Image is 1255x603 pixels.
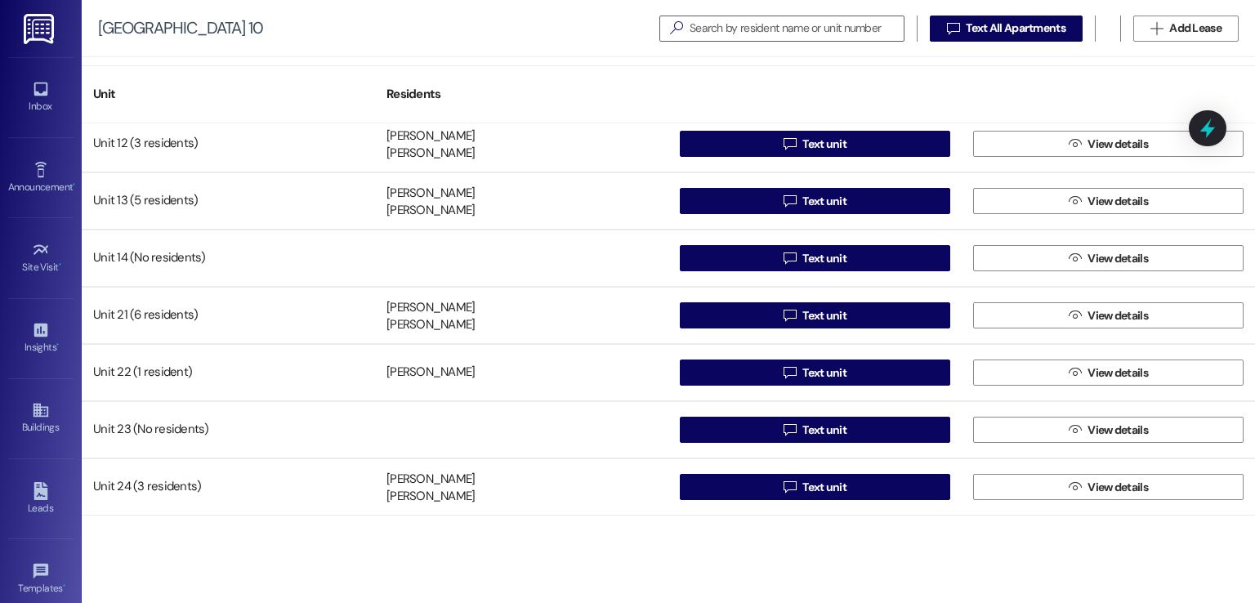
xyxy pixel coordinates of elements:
span: Text unit [802,307,846,324]
a: Buildings [8,396,74,440]
span: Text unit [802,422,846,439]
span: • [56,339,59,351]
a: Leads [8,477,74,521]
button: Text unit [680,131,950,157]
button: Text unit [680,360,950,386]
span: Text unit [802,364,846,382]
div: Residents [375,74,668,114]
button: Text unit [680,245,950,271]
button: View details [973,131,1244,157]
i:  [1069,137,1081,150]
i:  [784,423,796,436]
div: [GEOGRAPHIC_DATA] 10 [98,20,263,37]
span: Text unit [802,479,846,496]
button: View details [973,302,1244,328]
input: Search by resident name or unit number [690,17,904,40]
i:  [1150,22,1163,35]
div: Unit 23 (No residents) [82,413,375,446]
span: Text unit [802,136,846,153]
span: Text unit [802,250,846,267]
div: [PERSON_NAME] [386,127,475,145]
span: • [73,179,75,190]
div: Unit 24 (3 residents) [82,471,375,503]
span: View details [1088,250,1148,267]
span: View details [1088,422,1148,439]
a: Inbox [8,75,74,119]
span: View details [1088,479,1148,496]
div: [PERSON_NAME] [386,299,475,316]
i:  [663,20,690,37]
button: View details [973,188,1244,214]
div: Unit 14 (No residents) [82,242,375,275]
i:  [947,22,959,35]
i:  [784,194,796,208]
img: ResiDesk Logo [24,14,57,44]
button: View details [973,417,1244,443]
div: Unit 21 (6 residents) [82,299,375,332]
span: View details [1088,364,1148,382]
i:  [1069,366,1081,379]
span: Text All Apartments [966,20,1065,37]
div: Unit 22 (1 resident) [82,356,375,389]
a: Templates • [8,557,74,601]
span: • [63,580,65,592]
span: View details [1088,193,1148,210]
div: [PERSON_NAME] [386,317,475,334]
div: [PERSON_NAME] [386,489,475,506]
button: Text unit [680,302,950,328]
i:  [784,366,796,379]
i:  [784,252,796,265]
button: Add Lease [1133,16,1239,42]
button: Text unit [680,188,950,214]
button: View details [973,474,1244,500]
i:  [784,480,796,494]
i:  [784,309,796,322]
button: View details [973,245,1244,271]
i:  [1069,423,1081,436]
div: [PERSON_NAME] [386,203,475,220]
div: [PERSON_NAME] [386,185,475,202]
a: Insights • [8,316,74,360]
span: Add Lease [1169,20,1222,37]
button: Text unit [680,474,950,500]
i:  [1069,309,1081,322]
button: Text All Apartments [930,16,1083,42]
div: [PERSON_NAME] [386,364,475,382]
button: View details [973,360,1244,386]
span: Text unit [802,193,846,210]
i:  [1069,194,1081,208]
span: View details [1088,307,1148,324]
div: Unit [82,74,375,114]
div: [PERSON_NAME] [386,471,475,488]
div: Unit 12 (3 residents) [82,127,375,160]
span: View details [1088,136,1148,153]
button: Text unit [680,417,950,443]
div: Unit 13 (5 residents) [82,185,375,217]
span: • [59,259,61,270]
div: [PERSON_NAME] [386,145,475,163]
i:  [1069,480,1081,494]
a: Site Visit • [8,236,74,280]
i:  [1069,252,1081,265]
i:  [784,137,796,150]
